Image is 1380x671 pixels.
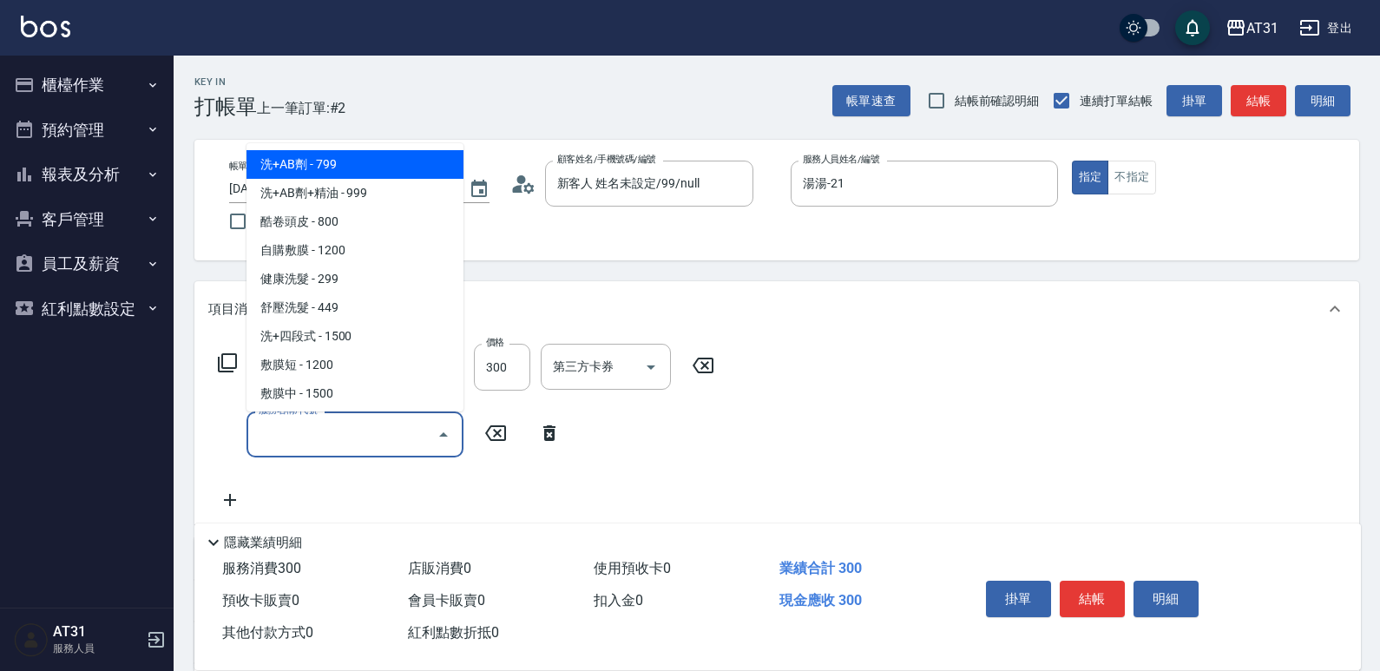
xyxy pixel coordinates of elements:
[1295,85,1350,117] button: 明細
[14,622,49,657] img: Person
[803,153,879,166] label: 服務人員姓名/編號
[594,592,643,609] span: 扣入金 0
[986,581,1051,617] button: 掛單
[7,62,167,108] button: 櫃檯作業
[246,236,463,265] span: 自購敷膜 - 1200
[557,153,656,166] label: 顧客姓名/手機號碼/編號
[7,286,167,332] button: 紅利點數設定
[257,97,346,119] span: 上一筆訂單:#2
[1134,581,1199,617] button: 明細
[194,76,257,88] h2: Key In
[222,592,299,609] span: 預收卡販賣 0
[21,16,70,37] img: Logo
[458,168,500,210] button: Choose date, selected date is 2025-09-18
[246,207,463,236] span: 酷卷頭皮 - 800
[1072,161,1109,194] button: 指定
[832,85,910,117] button: 帳單速查
[53,623,141,641] h5: AT31
[53,641,141,656] p: 服務人員
[7,152,167,197] button: 報表及分析
[246,293,463,322] span: 舒壓洗髮 - 449
[430,421,457,449] button: Close
[194,281,1359,337] div: 項目消費
[229,160,266,173] label: 帳單日期
[246,351,463,379] span: 敷膜短 - 1200
[224,534,302,552] p: 隱藏業績明細
[7,241,167,286] button: 員工及薪資
[246,322,463,351] span: 洗+四段式 - 1500
[1231,85,1286,117] button: 結帳
[1060,581,1125,617] button: 結帳
[246,379,463,408] span: 敷膜中 - 1500
[1219,10,1285,46] button: AT31
[637,353,665,381] button: Open
[246,150,463,179] span: 洗+AB劑 - 799
[779,592,862,609] span: 現金應收 300
[1080,92,1153,110] span: 連續打單結帳
[486,336,504,349] label: 價格
[246,179,463,207] span: 洗+AB劑+精油 - 999
[1175,10,1210,45] button: save
[408,560,471,576] span: 店販消費 0
[194,95,257,119] h3: 打帳單
[222,624,313,641] span: 其他付款方式 0
[594,560,671,576] span: 使用預收卡 0
[1292,12,1359,44] button: 登出
[1107,161,1156,194] button: 不指定
[246,408,463,437] span: 敷膜長 - 1800
[1166,85,1222,117] button: 掛單
[779,560,862,576] span: 業績合計 300
[408,624,499,641] span: 紅利點數折抵 0
[1246,17,1278,39] div: AT31
[246,265,463,293] span: 健康洗髮 - 299
[222,560,301,576] span: 服務消費 300
[408,592,485,609] span: 會員卡販賣 0
[955,92,1040,110] span: 結帳前確認明細
[7,108,167,153] button: 預約管理
[7,197,167,242] button: 客戶管理
[208,300,260,319] p: 項目消費
[229,174,451,203] input: YYYY/MM/DD hh:mm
